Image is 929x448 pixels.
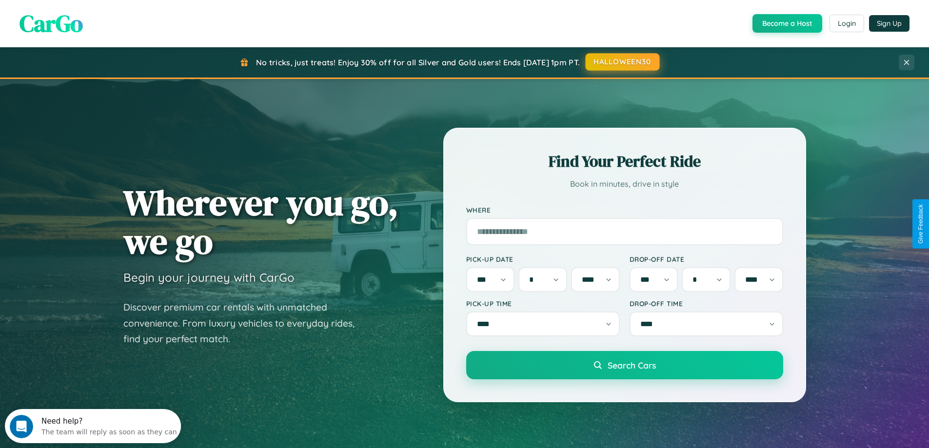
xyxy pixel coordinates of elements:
[608,360,656,370] span: Search Cars
[123,270,295,285] h3: Begin your journey with CarGo
[37,8,172,16] div: Need help?
[466,255,620,263] label: Pick-up Date
[5,409,181,443] iframe: Intercom live chat discovery launcher
[37,16,172,26] div: The team will reply as soon as they can
[466,177,783,191] p: Book in minutes, drive in style
[917,204,924,244] div: Give Feedback
[4,4,181,31] div: Open Intercom Messenger
[123,183,398,260] h1: Wherever you go, we go
[10,415,33,438] iframe: Intercom live chat
[466,351,783,379] button: Search Cars
[256,58,580,67] span: No tricks, just treats! Enjoy 30% off for all Silver and Gold users! Ends [DATE] 1pm PT.
[466,151,783,172] h2: Find Your Perfect Ride
[466,299,620,308] label: Pick-up Time
[830,15,864,32] button: Login
[123,299,367,347] p: Discover premium car rentals with unmatched convenience. From luxury vehicles to everyday rides, ...
[869,15,909,32] button: Sign Up
[586,53,660,71] button: HALLOWEEN30
[752,14,822,33] button: Become a Host
[466,206,783,214] label: Where
[20,7,83,39] span: CarGo
[630,255,783,263] label: Drop-off Date
[630,299,783,308] label: Drop-off Time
